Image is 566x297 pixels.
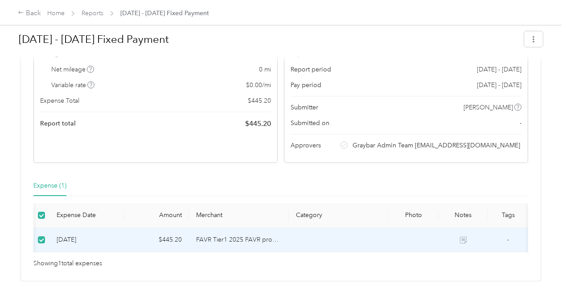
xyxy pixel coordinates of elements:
[291,65,331,74] span: Report period
[120,8,209,18] span: [DATE] - [DATE] Fixed Payment
[353,141,520,150] span: Graybar Admin Team [EMAIL_ADDRESS][DOMAIN_NAME]
[520,118,521,128] span: -
[507,236,509,243] span: -
[49,228,124,252] td: 9-30-2025
[289,203,389,228] th: Category
[488,203,528,228] th: Tags
[248,96,271,105] span: $ 445.20
[33,181,66,191] div: Expense (1)
[463,103,513,112] span: [PERSON_NAME]
[40,96,79,105] span: Expense Total
[49,203,124,228] th: Expense Date
[477,65,521,74] span: [DATE] - [DATE]
[488,228,528,252] td: -
[33,259,102,268] span: Showing 1 total expenses
[124,203,189,228] th: Amount
[82,9,103,17] a: Reports
[291,80,321,90] span: Pay period
[495,211,521,219] div: Tags
[189,203,289,228] th: Merchant
[389,203,439,228] th: Photo
[439,203,488,228] th: Notes
[189,228,289,252] td: FAVR Tier1 2025 FAVR program
[245,118,271,129] span: $ 445.20
[291,118,329,128] span: Submitted on
[51,65,94,74] span: Net mileage
[246,80,271,90] span: $ 0.00 / mi
[516,247,566,297] iframe: Everlance-gr Chat Button Frame
[124,228,189,252] td: $445.20
[477,80,521,90] span: [DATE] - [DATE]
[291,141,321,150] span: Approvers
[47,9,65,17] a: Home
[259,65,271,74] span: 0 mi
[18,8,41,19] div: Back
[51,80,95,90] span: Variable rate
[19,29,518,50] h1: Sep 1 - 30, 2025 Fixed Payment
[291,103,318,112] span: Submitter
[40,119,76,128] span: Report total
